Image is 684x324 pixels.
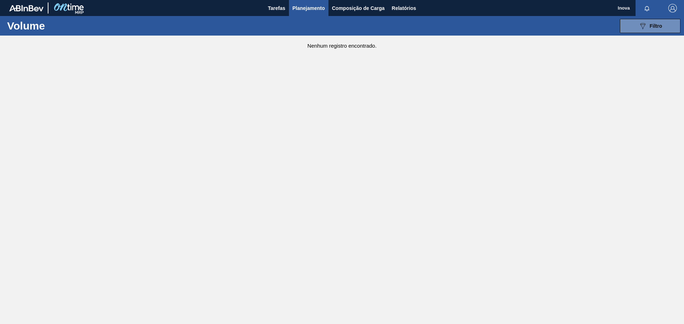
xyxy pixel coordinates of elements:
[392,5,416,11] font: Relatórios
[268,5,285,11] font: Tarefas
[620,19,680,33] button: Filtro
[618,5,630,11] font: Inova
[9,5,43,11] img: TNhmsLtSVTkK8tSr43FrP2fwEKptu5GPRR3wAAAABJRU5ErkJggg==
[332,5,385,11] font: Composição de Carga
[292,5,325,11] font: Planejamento
[7,20,45,32] font: Volume
[668,4,677,12] img: Sair
[650,23,662,29] font: Filtro
[307,43,377,49] font: Nenhum registro encontrado.
[636,3,658,13] button: Notificações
